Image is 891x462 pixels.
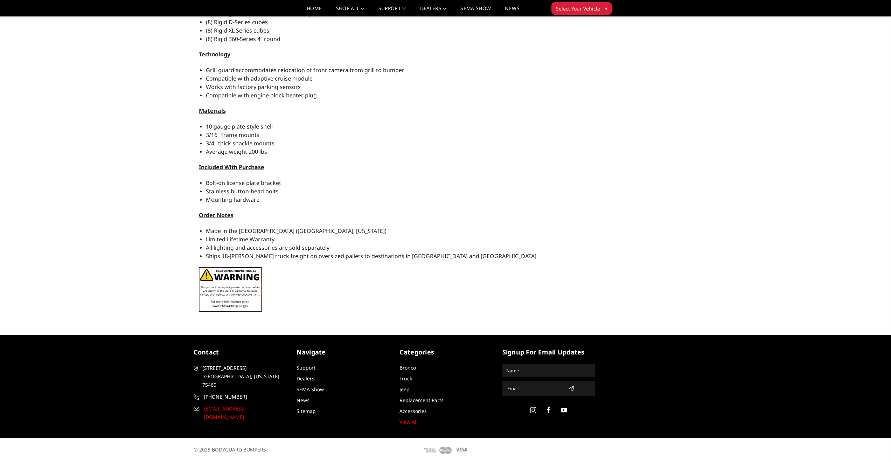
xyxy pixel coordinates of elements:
[399,419,418,425] a: View All
[202,364,284,389] span: [STREET_ADDRESS] [GEOGRAPHIC_DATA], [US_STATE] 75460
[206,148,267,156] span: Average weight 200 lbs
[206,227,387,235] span: Made in the [GEOGRAPHIC_DATA] ([GEOGRAPHIC_DATA], [US_STATE])
[199,211,234,219] span: Order Notes
[206,196,259,204] span: Mounting hardware
[297,386,324,393] a: SEMA Show
[206,179,281,187] span: Bolt-on license plate bracket
[336,6,364,16] a: shop all
[206,91,317,99] span: Compatible with engine block heater plug
[605,5,607,12] span: ▾
[204,405,285,421] span: [EMAIL_ADDRESS][DOMAIN_NAME]
[206,18,268,26] span: (8) Rigid D-Series cubes
[307,6,322,16] a: Home
[551,2,612,15] button: Select Your Vehicle
[378,6,406,16] a: Support
[206,187,279,195] span: Stainless button-head bolts
[206,123,273,130] span: 10 gauge plate-style shell
[502,347,595,357] h5: signup for email updates
[206,244,329,251] span: All lighting and accessories are sold separately
[399,397,444,404] a: Replacement Parts
[297,397,309,404] a: News
[297,408,316,414] a: Sitemap
[194,347,286,357] h5: contact
[204,393,285,401] span: [PHONE_NUMBER]
[194,405,286,421] a: [EMAIL_ADDRESS][DOMAIN_NAME]
[297,364,315,371] a: Support
[503,365,594,376] input: Name
[199,163,264,171] span: Included With Purchase
[206,235,274,243] span: Limited Lifetime Warranty
[194,393,286,401] a: [PHONE_NUMBER]
[199,50,230,58] span: Technology
[297,347,389,357] h5: Navigate
[206,252,536,260] span: Ships 18-[PERSON_NAME] truck freight on oversized pallets to destinations in [GEOGRAPHIC_DATA] an...
[399,364,416,371] a: Bronco
[460,6,491,16] a: SEMA Show
[399,347,492,357] h5: Categories
[206,139,274,147] span: 3/4" thick shackle mounts
[399,375,412,382] a: Truck
[206,83,301,91] span: Works with factory parking sensors
[399,408,427,414] a: Accessories
[505,6,519,16] a: News
[420,6,447,16] a: Dealers
[206,66,404,74] span: Grill guard accommodates relocation of front camera from grill to bumper
[504,383,565,394] input: Email
[206,75,313,82] span: Compatible with adaptive cruise module
[199,107,226,115] span: Materials
[399,386,410,393] a: Jeep
[556,5,600,12] span: Select Your Vehicle
[206,35,280,43] span: (8) Rigid 360-Series 4” round
[206,27,269,34] span: (8) Rigid XL Series cubes
[206,10,355,18] span: (1) 30” Rigid SR-series or E-series bar + (2) D-series cubes
[297,375,314,382] a: Dealers
[194,446,266,453] span: © 2025 BODYGUARD BUMPERS
[206,131,259,139] span: 3/16" frame mounts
